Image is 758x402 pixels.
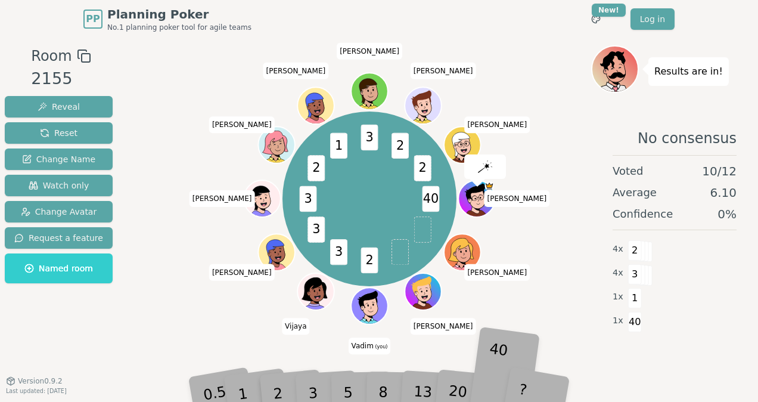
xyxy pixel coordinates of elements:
span: 2 [392,132,409,158]
a: Log in [630,8,675,30]
span: 4 x [613,243,623,256]
span: Average [613,184,657,201]
span: 2 [361,248,378,273]
span: Named room [24,262,93,274]
span: Request a feature [14,232,103,244]
span: Version 0.9.2 [18,376,63,386]
span: 40 [628,312,642,332]
span: PP [86,12,100,26]
span: Last updated: [DATE] [6,388,67,394]
span: 3 [300,186,317,212]
span: Click to change your name [337,43,402,60]
span: Change Name [22,153,95,165]
span: 3 [628,264,642,285]
span: 2 [307,155,325,181]
span: No.1 planning poker tool for agile teams [107,23,251,32]
span: Click to change your name [411,63,476,79]
span: Room [31,45,72,67]
a: PPPlanning PokerNo.1 planning poker tool for agile teams [83,6,251,32]
p: Results are in! [654,63,723,80]
span: (you) [374,345,388,350]
span: 3 [330,239,347,265]
span: 2 [414,155,431,181]
span: 1 x [613,314,623,327]
span: Voted [613,163,644,180]
span: Reset [40,127,77,139]
span: Click to change your name [411,318,476,335]
span: Click to change your name [464,117,530,134]
button: Reset [5,122,113,144]
button: Change Avatar [5,201,113,222]
span: Confidence [613,206,673,222]
span: Reveal [38,101,80,113]
span: Click to change your name [263,63,328,79]
span: Change Avatar [21,206,97,218]
span: Click to change your name [209,117,275,134]
button: Named room [5,253,113,283]
img: reveal [478,160,492,172]
span: No consensus [638,129,737,148]
span: 3 [307,217,325,242]
span: Matt is the host [484,181,493,190]
button: Request a feature [5,227,113,249]
button: New! [585,8,607,30]
span: Click to change your name [209,264,275,281]
span: 1 x [613,290,623,304]
button: Change Name [5,149,113,170]
span: Click to change your name [349,338,391,355]
span: 4 x [613,267,623,280]
button: Reveal [5,96,113,117]
button: Click to change your avatar [352,289,387,323]
div: New! [592,4,626,17]
button: Version0.9.2 [6,376,63,386]
div: 2155 [31,67,91,91]
span: Click to change your name [189,190,255,207]
span: 10 / 12 [702,163,737,180]
span: Click to change your name [484,190,550,207]
span: 6.10 [710,184,737,201]
span: 1 [330,132,347,158]
span: 1 [628,288,642,308]
button: Watch only [5,175,113,196]
span: Click to change your name [464,264,530,281]
span: 2 [628,240,642,261]
span: Click to change your name [282,318,309,335]
span: Planning Poker [107,6,251,23]
span: Watch only [29,180,89,191]
span: 40 [423,186,440,212]
span: 0 % [717,206,737,222]
span: 3 [361,125,378,150]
